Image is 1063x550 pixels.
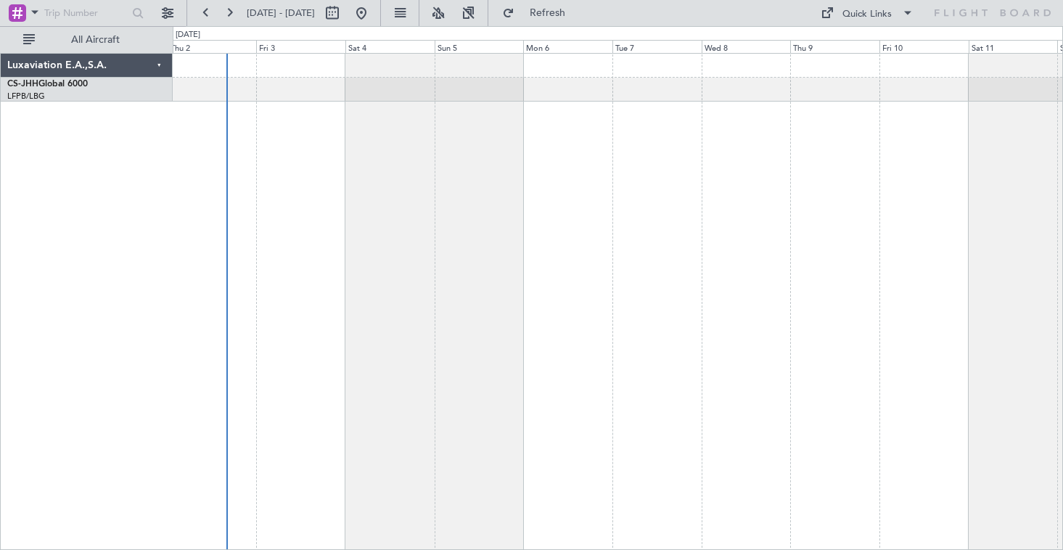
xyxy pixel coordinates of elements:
button: All Aircraft [16,28,157,52]
div: Sat 11 [969,40,1058,53]
span: [DATE] - [DATE] [247,7,315,20]
div: Fri 10 [879,40,969,53]
div: Sat 4 [345,40,435,53]
span: Refresh [517,8,578,18]
div: Fri 3 [256,40,345,53]
input: Trip Number [44,2,128,24]
div: Sun 5 [435,40,524,53]
span: All Aircraft [38,35,153,45]
span: CS-JHH [7,80,38,89]
div: Quick Links [842,7,892,22]
div: Mon 6 [523,40,612,53]
button: Refresh [496,1,583,25]
a: CS-JHHGlobal 6000 [7,80,88,89]
a: LFPB/LBG [7,91,45,102]
button: Quick Links [813,1,921,25]
div: [DATE] [176,29,200,41]
div: Thu 2 [168,40,257,53]
div: Tue 7 [612,40,702,53]
div: Thu 9 [790,40,879,53]
div: Wed 8 [702,40,791,53]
